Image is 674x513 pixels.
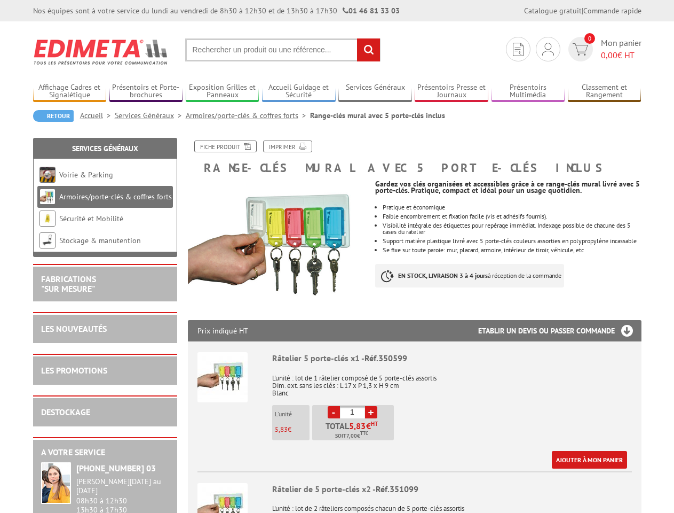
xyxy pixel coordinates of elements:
[573,43,588,56] img: devis rapide
[383,204,641,211] li: Pratique et économique
[41,274,96,294] a: FABRICATIONS"Sur Mesure"
[39,167,55,183] img: Voirie & Parking
[349,422,366,430] span: 5,83
[552,451,627,469] a: Ajouter à mon panier
[59,214,123,223] a: Sécurité et Mobilité
[41,407,90,417] a: DESTOCKAGE
[310,110,445,121] li: Range-clés mural avec 5 porte-clés inclus
[375,264,564,287] p: à réception de la commande
[371,420,378,428] sup: HT
[335,432,368,440] span: Soit €
[186,83,259,100] a: Exposition Grilles et Panneaux
[346,432,357,440] span: 7,00
[375,179,640,195] strong: Gardez vos clés organisées et accessibles grâce à ce range-clés mural livré avec 5 porte-clés. Pr...
[524,5,641,16] div: |
[383,247,641,253] p: Se fixe sur toute paroie: mur, placard, armoire, intérieur de tiroir, véhicule, etc
[366,422,371,430] span: €
[376,484,418,494] span: Réf.351099
[275,410,310,418] p: L'unité
[343,6,400,15] strong: 01 46 81 33 03
[383,222,641,235] li: Visibilité intégrale des étiquettes pour repérage immédiat. Indexage possible de chacune des 5 ca...
[262,83,336,100] a: Accueil Guidage et Sécurité
[583,6,641,15] a: Commande rapide
[383,238,641,244] li: Support matière plastique livré avec 5 porte-clés couleurs assorties en polypropylène incassable
[568,83,641,100] a: Classement et Rangement
[601,49,641,61] span: € HT
[188,180,368,314] img: porte_cles_350599.jpg
[272,367,632,397] p: L'unité : lot de 1 râtelier composé de 5 porte-clés assortis Dim. ext. sans les clés : L 17 x P 1...
[59,236,141,245] a: Stockage & manutention
[357,38,380,61] input: rechercher
[59,170,113,180] a: Voirie & Parking
[542,43,554,56] img: devis rapide
[33,110,74,122] a: Retour
[566,37,641,61] a: devis rapide 0 Mon panier 0,00€ HT
[398,271,488,279] strong: EN STOCK, LIVRAISON 3 à 4 jours
[185,38,380,61] input: Rechercher un produit ou une référence...
[76,463,156,473] strong: [PHONE_NUMBER] 03
[197,352,248,402] img: Râtelier 5 porte-clés x1
[584,33,595,44] span: 0
[194,141,257,152] a: Fiche produit
[41,323,107,334] a: LES NOUVEAUTÉS
[601,37,641,61] span: Mon panier
[197,320,248,341] p: Prix indiqué HT
[41,448,169,457] h2: A votre service
[115,111,186,120] a: Services Généraux
[76,477,169,495] div: [PERSON_NAME][DATE] au [DATE]
[39,232,55,248] img: Stockage & manutention
[33,83,107,100] a: Affichage Cadres et Signalétique
[478,320,641,341] h3: Etablir un devis ou passer commande
[601,50,617,60] span: 0,00
[328,406,340,418] a: -
[415,83,488,100] a: Présentoirs Presse et Journaux
[364,353,407,363] span: Réf.350599
[72,144,138,153] a: Services Généraux
[491,83,565,100] a: Présentoirs Multimédia
[80,111,115,120] a: Accueil
[263,141,312,152] a: Imprimer
[33,32,169,72] img: Edimeta
[383,213,641,220] li: Faible encombrement et fixation facile (vis et adhésifs fournis).
[272,352,632,364] div: Râtelier 5 porte-clés x1 -
[59,192,172,201] a: Armoires/porte-clés & coffres forts
[186,111,310,120] a: Armoires/porte-clés & coffres forts
[275,425,288,434] span: 5,83
[272,483,632,495] div: Râtelier de 5 porte-clés x2 -
[315,422,394,440] p: Total
[275,426,310,433] p: €
[360,430,368,436] sup: TTC
[524,6,582,15] a: Catalogue gratuit
[41,365,107,376] a: LES PROMOTIONS
[109,83,183,100] a: Présentoirs et Porte-brochures
[39,189,55,205] img: Armoires/porte-clés & coffres forts
[365,406,377,418] a: +
[338,83,412,100] a: Services Généraux
[39,211,55,227] img: Sécurité et Mobilité
[513,43,524,56] img: devis rapide
[33,5,400,16] div: Nos équipes sont à votre service du lundi au vendredi de 8h30 à 12h30 et de 13h30 à 17h30
[41,462,71,504] img: widget-service.jpg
